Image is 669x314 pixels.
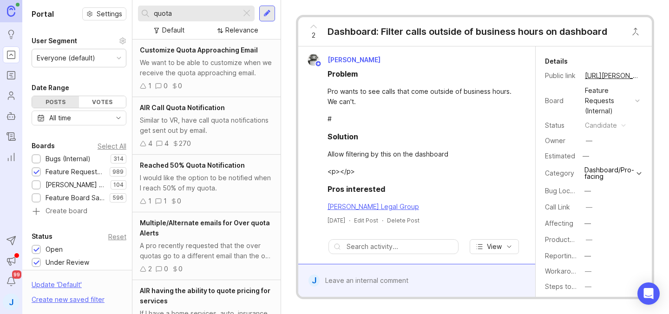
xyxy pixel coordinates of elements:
[302,54,388,66] a: Justin Maxwell[PERSON_NAME]
[545,187,585,195] label: Bug Location
[328,203,419,210] a: [PERSON_NAME] Legal Group
[585,120,617,131] div: candidate
[46,154,91,164] div: Bugs (Internal)
[545,203,570,211] label: Call Link
[32,140,55,151] div: Boards
[470,239,519,254] button: View
[545,235,594,243] label: ProductboardID
[148,196,151,206] div: 1
[112,194,124,202] p: 596
[32,231,52,242] div: Status
[140,173,273,193] div: I would like the option to be notified when I reach 50% of my quota.
[545,219,573,227] label: Affecting
[584,186,591,196] div: —
[328,216,345,224] a: [DATE]
[79,96,126,108] div: Votes
[328,183,385,195] div: Pros interested
[582,281,594,293] button: Steps to Reproduce
[585,266,591,276] div: —
[164,81,168,91] div: 0
[584,218,591,229] div: —
[545,136,577,146] div: Owner
[132,212,281,280] a: Multiple/Alternate emails for Over quota AlertsA pro recently requested that the over quotas go t...
[46,180,106,190] div: [PERSON_NAME] (Public)
[308,275,320,287] div: J
[140,287,270,305] span: AIR having the ability to quote pricing for services
[308,54,320,66] img: Justin Maxwell
[32,208,126,216] a: Create board
[545,56,568,67] div: Details
[12,270,21,279] span: 99
[112,168,124,176] p: 989
[111,114,126,122] svg: toggle icon
[584,251,591,261] div: —
[164,196,167,206] div: 1
[585,85,631,116] div: Feature Requests (Internal)
[583,234,595,246] button: ProductboardID
[46,167,105,177] div: Feature Requests (Internal)
[3,294,20,310] button: J
[3,128,20,145] a: Changelog
[328,131,358,142] div: Solution
[162,25,184,35] div: Default
[3,149,20,165] a: Reporting
[140,104,225,111] span: AIR Call Quota Notification
[347,242,453,252] input: Search activity...
[328,68,358,79] div: Problem
[97,9,122,19] span: Settings
[32,35,77,46] div: User Segment
[3,108,20,124] a: Autopilot
[328,149,517,159] div: Allow filtering by this on the dashboard
[583,201,595,213] button: Call Link
[132,155,281,212] a: Reached 50% Quota NotificationI would like the option to be notified when I reach 50% of my quota...
[148,264,152,274] div: 2
[3,67,20,84] a: Roadmaps
[580,150,592,162] div: —
[586,235,592,245] div: —
[32,82,69,93] div: Date Range
[582,296,594,308] button: Actual
[113,181,124,189] p: 104
[98,144,126,149] div: Select All
[328,86,517,107] div: Pro wants to see calls that come outside of business hours. We can't.
[148,138,152,149] div: 4
[32,96,79,108] div: Posts
[225,25,258,35] div: Relevance
[7,6,15,16] img: Canny Home
[179,138,191,149] div: 270
[349,216,350,224] div: ·
[82,7,126,20] a: Settings
[3,46,20,63] a: Portal
[328,166,517,177] div: <p></p>
[140,241,273,261] div: A pro recently requested that the over quotas go to a different email than the one that is used f...
[328,25,607,38] div: Dashboard: Filter calls outside of business hours on dashboard
[3,26,20,43] a: Ideas
[132,39,281,97] a: Customize Quota Approaching EmailWe want to be able to customize when we receive the quota approa...
[32,8,54,20] h1: Portal
[3,87,20,104] a: Users
[545,267,583,275] label: Workaround
[148,81,151,91] div: 1
[46,244,63,255] div: Open
[328,56,380,64] span: [PERSON_NAME]
[637,282,660,305] div: Open Intercom Messenger
[545,168,577,178] div: Category
[164,264,168,274] div: 0
[586,136,592,146] div: —
[315,60,321,67] img: member badge
[140,46,258,54] span: Customize Quota Approaching Email
[32,280,82,294] div: Update ' Default '
[178,81,182,91] div: 0
[626,22,645,41] button: Close button
[584,167,634,180] div: Dashboard/Pro-facing
[487,242,502,251] span: View
[164,138,169,149] div: 4
[177,196,181,206] div: 0
[545,71,577,81] div: Public link
[108,234,126,239] div: Reset
[3,253,20,269] button: Announcements
[140,115,273,136] div: Similar to VR, have call quota notifications get sent out by email.
[37,53,95,63] div: Everyone (default)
